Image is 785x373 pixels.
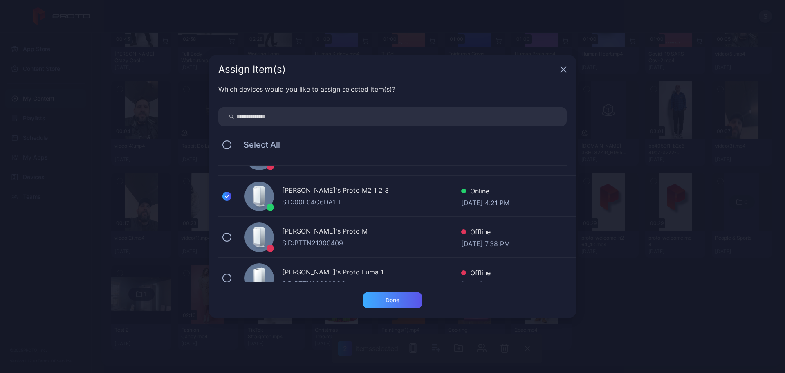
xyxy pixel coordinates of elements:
[282,185,461,197] div: [PERSON_NAME]'s Proto M2 1 2 3
[235,140,280,150] span: Select All
[461,198,509,206] div: [DATE] 4:21 PM
[461,239,510,247] div: [DATE] 7:38 PM
[282,267,461,279] div: [PERSON_NAME]'s Proto Luma 1
[461,280,511,288] div: [DATE] 2:58 PM
[282,238,461,248] div: SID: BTTN21300409
[461,227,510,239] div: Offline
[282,279,461,289] div: SID: BTTN230008CQ
[218,65,557,74] div: Assign Item(s)
[363,292,422,308] button: Done
[218,84,567,94] div: Which devices would you like to assign selected item(s)?
[461,186,509,198] div: Online
[386,297,399,303] div: Done
[461,268,511,280] div: Offline
[282,226,461,238] div: [PERSON_NAME]'s Proto M
[282,197,461,207] div: SID: 00E04C6DA1FE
